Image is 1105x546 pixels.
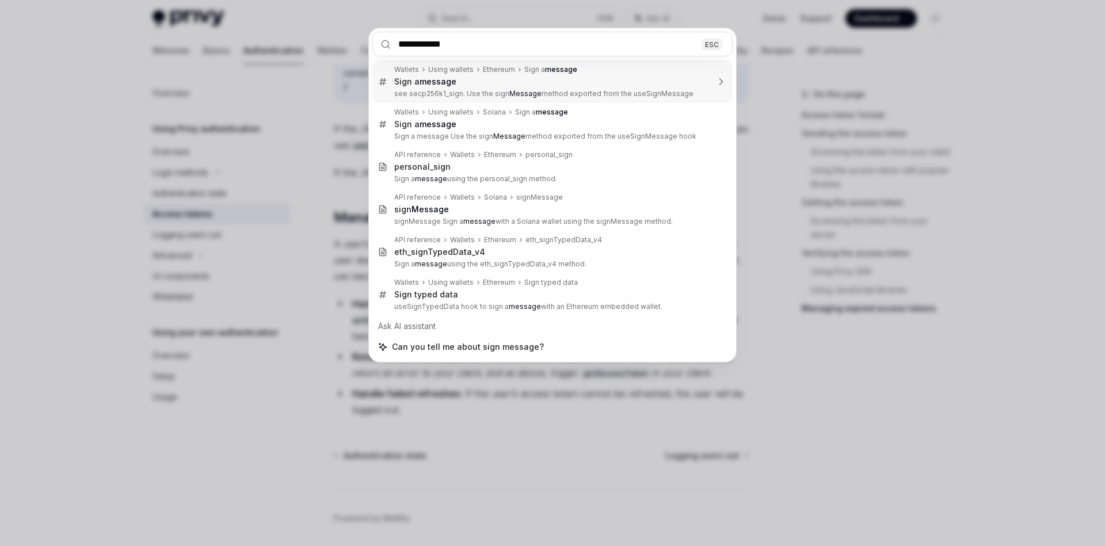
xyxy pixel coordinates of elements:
div: API reference [394,235,441,245]
div: Ethereum [483,278,515,287]
div: Wallets [450,235,475,245]
div: Sign typed data [524,278,578,287]
p: Sign a using the eth_signTypedData_v4 method. [394,259,708,269]
b: Message [493,132,525,140]
p: Sign a message Use the sign method exported from the useSignMessage hook [394,132,708,141]
div: personal_sign [525,150,573,159]
div: API reference [394,193,441,202]
div: ESC [702,38,722,50]
div: personal_sign [394,162,451,172]
p: useSignTypedData hook to sign a with an Ethereum embedded wallet. [394,302,708,311]
b: message [509,302,541,311]
p: see secp256k1_sign. Use the sign method exported from the useSignMessage [394,89,708,98]
div: Solana [483,108,506,117]
b: message [545,65,577,74]
div: Ethereum [484,150,516,159]
div: Sign a [524,65,577,74]
b: message [415,174,447,183]
div: Ethereum [484,235,516,245]
div: Using wallets [428,108,474,117]
div: Ethereum [483,65,515,74]
div: Wallets [450,150,475,159]
b: message [420,119,456,129]
div: Using wallets [428,278,474,287]
div: signMessage [516,193,563,202]
div: Using wallets [428,65,474,74]
div: sign [394,204,449,215]
div: Wallets [394,278,419,287]
span: Can you tell me about sign message? [392,341,544,353]
div: Solana [484,193,507,202]
b: message [415,259,447,268]
div: eth_signTypedData_v4 [525,235,602,245]
div: Ask AI assistant [372,316,733,337]
div: Sign a [515,108,568,117]
div: API reference [394,150,441,159]
div: Wallets [450,193,475,202]
div: Sign a [394,77,456,87]
div: eth_signTypedData_v4 [394,247,485,257]
div: Wallets [394,65,419,74]
p: Sign a using the personal_sign method. [394,174,708,184]
div: Wallets [394,108,419,117]
b: Message [411,204,449,214]
b: message [536,108,568,116]
b: message [463,217,496,226]
p: signMessage Sign a with a Solana wallet using the signMessage method. [394,217,708,226]
b: message [420,77,456,86]
div: Sign a [394,119,456,129]
div: Sign typed data [394,289,458,300]
b: Message [509,89,542,98]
